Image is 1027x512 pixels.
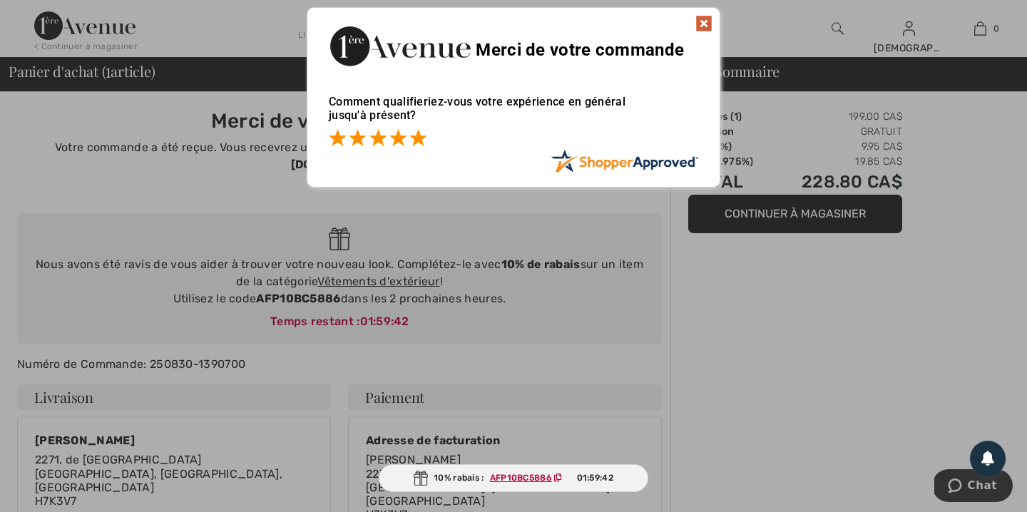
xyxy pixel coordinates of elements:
img: Merci de votre commande [329,22,471,70]
span: Chat [34,10,63,23]
span: 01:59:42 [577,471,613,484]
img: x [695,15,712,32]
img: Gift.svg [414,471,428,486]
ins: AFP10BC5886 [490,473,552,483]
span: Merci de votre commande [476,40,684,60]
div: 10% rabais : [379,464,648,492]
div: Comment qualifieriez-vous votre expérience en général jusqu'à présent? [329,81,698,149]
